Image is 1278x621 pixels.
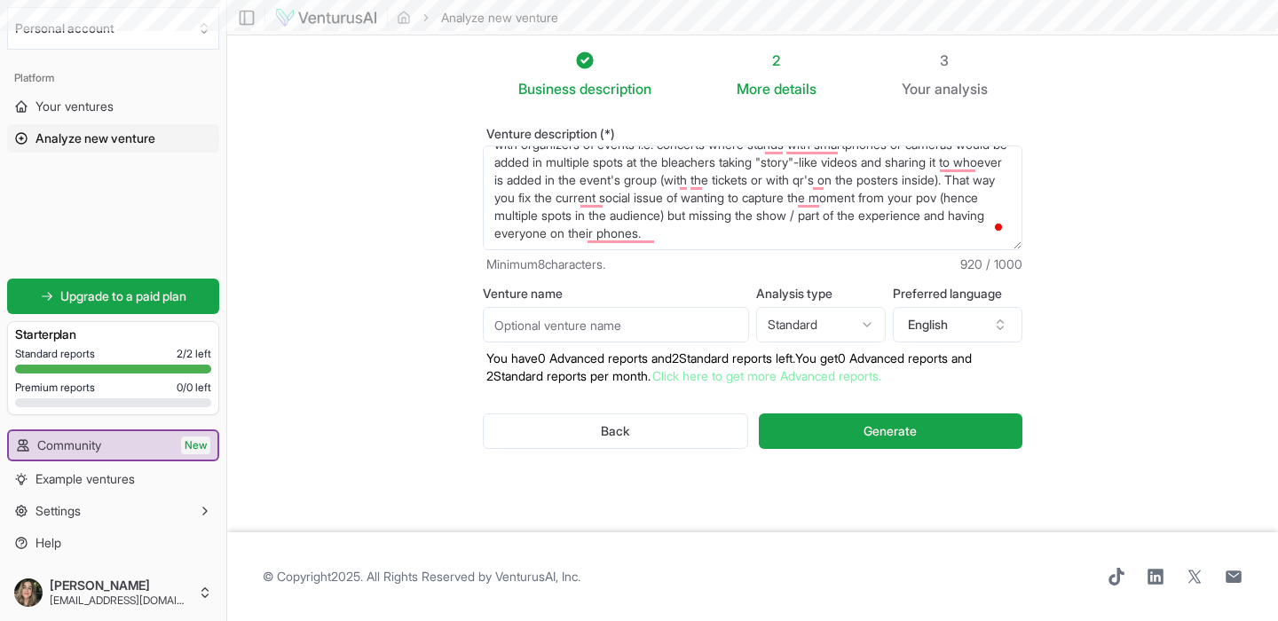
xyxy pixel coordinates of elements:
span: Generate [864,422,917,440]
a: Help [7,529,219,557]
a: Analyze new venture [7,124,219,153]
span: [EMAIL_ADDRESS][DOMAIN_NAME] [50,593,191,608]
span: More [737,78,770,99]
span: details [774,80,816,98]
textarea: To enrich screen reader interactions, please activate Accessibility in Grammarly extension settings [483,145,1022,250]
span: Business [518,78,576,99]
button: Back [483,413,748,449]
label: Analysis type [756,287,886,300]
input: Optional venture name [483,307,749,342]
span: Analyze new venture [35,130,155,147]
span: Upgrade to a paid plan [60,287,186,305]
button: English [893,307,1022,342]
label: Preferred language [893,287,1022,300]
span: 920 / 1000 [960,255,1022,273]
span: Example ventures [35,470,135,488]
span: Premium reports [15,381,95,395]
img: ACg8ocJJaJnm1srFG2uPwL56qOTjBXceLAcBG23UdzBHhBqRO044abrnIQ=s96-c [14,578,43,607]
span: Your ventures [35,98,114,115]
span: 2 / 2 left [177,347,211,361]
span: Minimum 8 characters. [486,255,605,273]
button: Settings [7,497,219,525]
span: [PERSON_NAME] [50,578,191,593]
div: Platform [7,64,219,92]
span: Settings [35,502,81,520]
a: VenturusAI, Inc [495,569,578,584]
label: Venture name [483,287,749,300]
span: Your [902,78,931,99]
a: Upgrade to a paid plan [7,279,219,314]
h3: Starter plan [15,326,211,343]
span: Standard reports [15,347,95,361]
span: © Copyright 2025 . All Rights Reserved by . [263,568,580,586]
a: Click here to get more Advanced reports. [652,368,881,383]
span: Help [35,534,61,552]
span: 0 / 0 left [177,381,211,395]
span: New [181,436,210,454]
a: Your ventures [7,92,219,121]
a: CommunityNew [9,431,217,460]
div: 2 [737,50,816,71]
span: analysis [935,80,988,98]
span: Community [37,436,101,454]
button: [PERSON_NAME][EMAIL_ADDRESS][DOMAIN_NAME] [7,571,219,614]
div: 3 [902,50,988,71]
span: description [580,80,651,98]
p: You have 0 Advanced reports and 2 Standard reports left. Y ou get 0 Advanced reports and 2 Standa... [483,350,1022,385]
a: Example ventures [7,465,219,493]
button: Generate [759,413,1022,449]
label: Venture description (*) [483,128,1022,140]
